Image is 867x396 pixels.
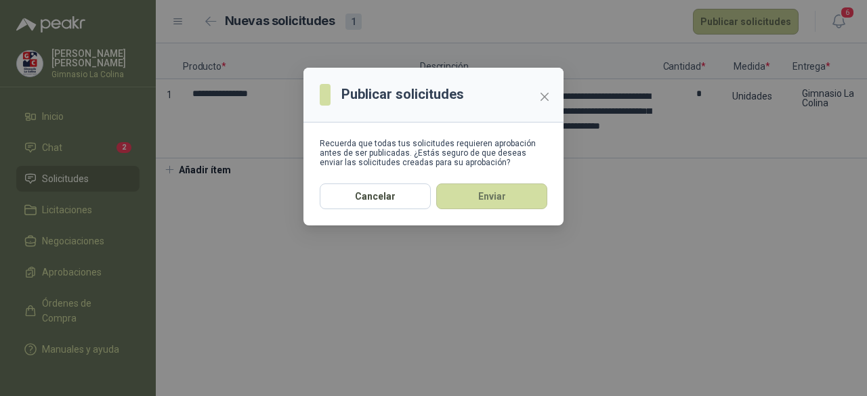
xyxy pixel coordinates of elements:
h3: Publicar solicitudes [341,84,464,105]
span: close [539,91,550,102]
button: Enviar [436,183,547,209]
button: Close [534,86,555,108]
button: Cancelar [320,183,431,209]
div: Recuerda que todas tus solicitudes requieren aprobación antes de ser publicadas. ¿Estás seguro de... [320,139,547,167]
